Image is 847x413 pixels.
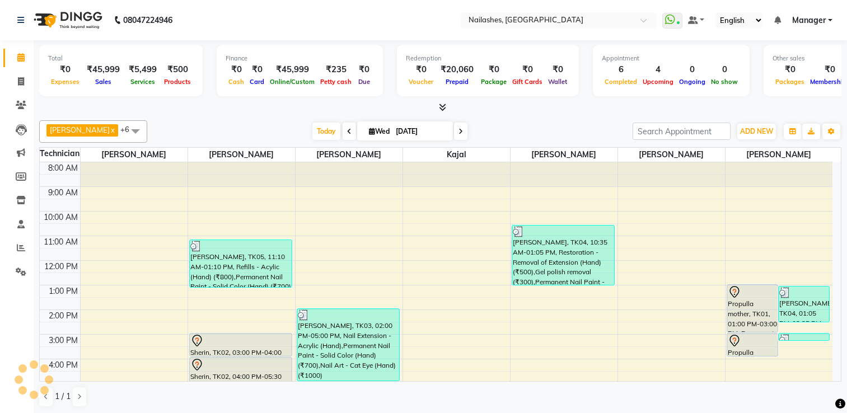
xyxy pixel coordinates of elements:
div: Technician [40,148,80,159]
span: Package [478,78,509,86]
input: Search Appointment [633,123,731,140]
div: ₹235 [317,63,354,76]
div: Propulla mother, TK01, 01:00 PM-03:00 PM, Permanent Refill - Microblading [727,285,778,332]
span: [PERSON_NAME] [511,148,617,162]
div: 4:00 PM [46,359,80,371]
div: ₹45,999 [82,63,124,76]
span: Wallet [545,78,570,86]
div: [PERSON_NAME], TK03, 02:00 PM-05:00 PM, Nail Extension - Acrylic (Hand),Permanent Nail Paint - So... [297,309,399,381]
div: ₹0 [773,63,807,76]
button: ADD NEW [737,124,776,139]
div: ₹500 [161,63,194,76]
div: ₹45,999 [267,63,317,76]
div: ₹0 [478,63,509,76]
span: Due [355,78,373,86]
div: 9:00 AM [46,187,80,199]
span: Gift Cards [509,78,545,86]
span: Card [247,78,267,86]
div: 2:00 PM [46,310,80,322]
div: 0 [708,63,741,76]
div: Appointment [602,54,741,63]
span: Manager [792,15,826,26]
div: Total [48,54,194,63]
div: [PERSON_NAME], TK05, 11:10 AM-01:10 PM, Refills - Acylic (Hand) (₹800),Permanent Nail Paint - Sol... [190,240,292,287]
div: 8:00 AM [46,162,80,174]
span: Online/Custom [267,78,317,86]
span: [PERSON_NAME] [296,148,403,162]
div: Redemption [406,54,570,63]
div: Propulla mother, TK01, 03:00 PM-04:00 PM, HYDRA FACIAL [727,334,778,356]
div: [PERSON_NAME], TK04, 01:05 PM-02:35 PM, Gel polish removal (₹300),Permanent Nail Paint - Solid Co... [779,287,829,322]
b: 08047224946 [123,4,172,36]
span: 1 / 1 [55,391,71,402]
span: Cash [226,78,247,86]
span: Services [128,78,158,86]
span: ADD NEW [740,127,773,135]
span: [PERSON_NAME] [726,148,833,162]
div: 3:00 PM [46,335,80,346]
a: x [110,125,115,134]
div: Sherin, TK02, 03:00 PM-04:00 PM, Facials - O3+Age Lock Facial [190,334,292,356]
span: No show [708,78,741,86]
div: ₹0 [354,63,374,76]
span: [PERSON_NAME] [618,148,725,162]
div: 12:00 PM [42,261,80,273]
span: Ongoing [676,78,708,86]
span: Kajal [403,148,510,162]
div: 10:00 AM [41,212,80,223]
div: ₹5,499 [124,63,161,76]
div: ₹0 [545,63,570,76]
span: Today [312,123,340,140]
span: Prepaid [443,78,471,86]
div: [PERSON_NAME], TK04, 10:35 AM-01:05 PM, Restoration - Removal of Extension (Hand) (₹500),Gel poli... [512,226,614,285]
span: +6 [120,125,138,134]
input: 2025-09-03 [392,123,448,140]
div: ₹20,060 [436,63,478,76]
div: 1:00 PM [46,285,80,297]
span: Completed [602,78,640,86]
span: Upcoming [640,78,676,86]
span: [PERSON_NAME] [188,148,295,162]
span: Products [161,78,194,86]
div: Finance [226,54,374,63]
div: ₹0 [247,63,267,76]
span: [PERSON_NAME] [50,125,110,134]
div: [PERSON_NAME], TK03, 03:00 PM-03:15 PM, Beauty - Eye Brows Threading (₹60) [779,334,829,340]
img: logo [29,4,105,36]
div: Sherin, TK02, 04:00 PM-05:30 PM, Nail Extension - Acrylic (Hand) [190,358,292,393]
div: ₹0 [226,63,247,76]
span: Expenses [48,78,82,86]
span: Sales [92,78,114,86]
span: Voucher [406,78,436,86]
span: Packages [773,78,807,86]
div: 11:00 AM [41,236,80,248]
div: ₹0 [509,63,545,76]
div: 0 [676,63,708,76]
div: 4 [640,63,676,76]
span: Wed [366,127,392,135]
div: ₹0 [48,63,82,76]
span: Petty cash [317,78,354,86]
div: ₹0 [406,63,436,76]
div: 6 [602,63,640,76]
span: [PERSON_NAME] [81,148,188,162]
